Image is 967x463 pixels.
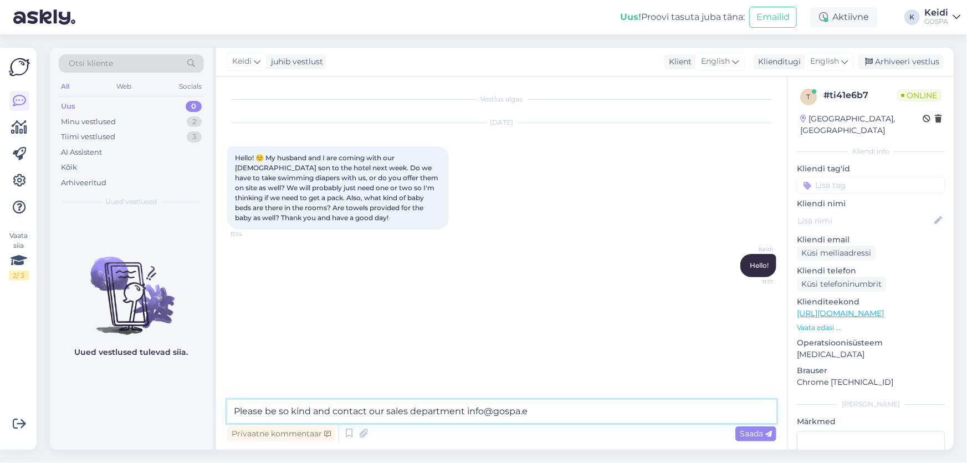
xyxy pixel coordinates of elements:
[823,89,897,102] div: # ti41e6b7
[235,154,440,222] span: Hello! ☺️ My husband and I are coming with our [DEMOGRAPHIC_DATA] son to the hotel next week. Do ...
[797,234,945,246] p: Kliendi email
[227,426,335,441] div: Privaatne kommentaar
[177,79,204,94] div: Socials
[924,8,960,26] a: KeidiGOSPA
[61,162,77,173] div: Kõik
[731,245,773,253] span: Keidi
[797,215,932,227] input: Lisa nimi
[61,147,102,158] div: AI Assistent
[797,177,945,194] input: Lisa tag
[797,277,886,292] div: Küsi telefoninumbrit
[858,54,944,69] div: Arhiveeri vestlus
[186,101,202,112] div: 0
[227,118,776,128] div: [DATE]
[187,116,202,128] div: 2
[232,55,252,68] span: Keidi
[61,177,106,189] div: Arhiveeritud
[106,197,157,207] span: Uued vestlused
[807,93,811,101] span: t
[9,271,29,281] div: 2 / 3
[731,278,773,286] span: 11:17
[754,56,801,68] div: Klienditugi
[69,58,113,69] span: Otsi kliente
[797,163,945,175] p: Kliendi tag'id
[267,56,323,68] div: juhib vestlust
[701,55,730,68] span: English
[897,89,942,101] span: Online
[797,146,945,156] div: Kliendi info
[924,8,948,17] div: Keidi
[749,7,797,28] button: Emailid
[59,79,71,94] div: All
[797,376,945,388] p: Chrome [TECHNICAL_ID]
[75,347,188,358] p: Uued vestlused tulevad siia.
[61,101,75,112] div: Uus
[227,94,776,104] div: Vestlus algas
[750,261,769,269] span: Hello!
[797,296,945,308] p: Klienditeekond
[50,237,213,337] img: No chats
[9,57,30,78] img: Askly Logo
[797,198,945,210] p: Kliendi nimi
[924,17,948,26] div: GOSPA
[115,79,134,94] div: Web
[797,246,876,261] div: Küsi meiliaadressi
[227,400,776,423] textarea: Please be so kind and contact our sales department info@gospa.e
[797,365,945,376] p: Brauser
[797,323,945,333] p: Vaata edasi ...
[904,9,920,25] div: K
[797,337,945,349] p: Operatsioonisüsteem
[800,113,923,136] div: [GEOGRAPHIC_DATA], [GEOGRAPHIC_DATA]
[797,349,945,360] p: [MEDICAL_DATA]
[810,55,839,68] span: English
[797,399,945,409] div: [PERSON_NAME]
[797,265,945,277] p: Kliendi telefon
[740,429,772,439] span: Saada
[9,231,29,281] div: Vaata siia
[797,308,884,318] a: [URL][DOMAIN_NAME]
[664,56,692,68] div: Klient
[187,131,202,143] div: 3
[797,416,945,428] p: Märkmed
[810,7,878,27] div: Aktiivne
[620,11,745,24] div: Proovi tasuta juba täna:
[231,230,272,238] span: 11:14
[61,116,116,128] div: Minu vestlused
[61,131,115,143] div: Tiimi vestlused
[620,12,641,22] b: Uus!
